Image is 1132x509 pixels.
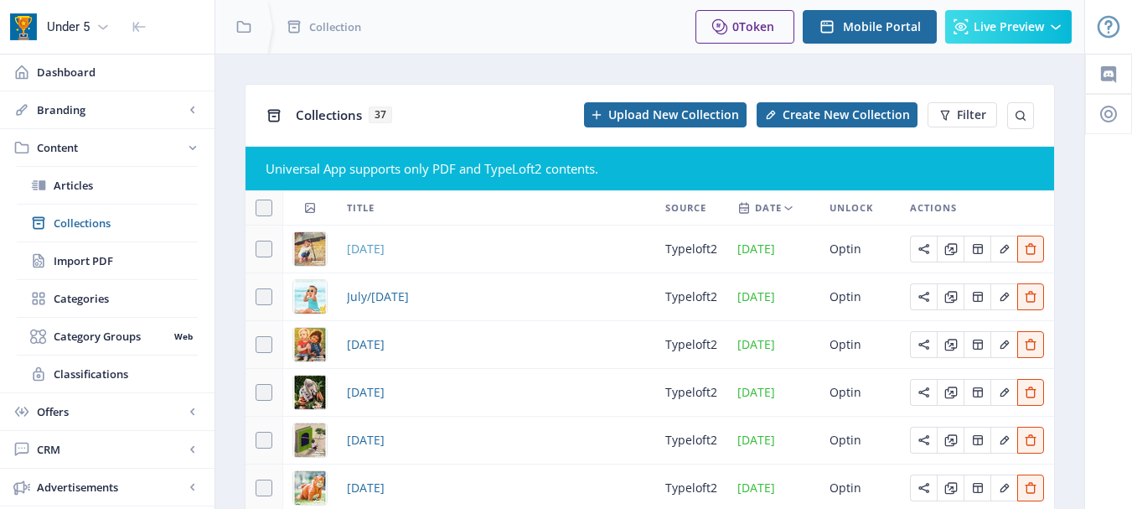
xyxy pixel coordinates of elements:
[37,139,184,156] span: Content
[37,101,184,118] span: Branding
[910,240,937,256] a: Edit page
[1017,383,1044,399] a: Edit page
[54,177,198,194] span: Articles
[937,431,964,447] a: Edit page
[655,321,727,369] td: typeloft2
[347,198,375,218] span: Title
[937,383,964,399] a: Edit page
[347,382,385,403] a: [DATE]
[17,242,198,279] a: Import PDF
[309,18,361,35] span: Collection
[54,290,198,307] span: Categories
[37,441,184,458] span: CRM
[168,328,198,345] nb-badge: Web
[910,479,937,495] a: Edit page
[990,240,1017,256] a: Edit page
[757,102,917,127] button: Create New Collection
[1017,431,1044,447] a: Edit page
[347,239,385,259] a: [DATE]
[910,288,937,304] a: Edit page
[655,273,727,321] td: typeloft2
[37,403,184,420] span: Offers
[369,106,392,123] span: 37
[293,232,327,266] img: 6c35fc4c-d4b7-46aa-93cf-11c498575cf5.jpg
[584,102,747,127] button: Upload New Collection
[937,479,964,495] a: Edit page
[347,287,409,307] a: July/[DATE]
[819,226,900,273] td: Optin
[910,335,937,351] a: Edit page
[47,8,90,45] div: Under 5
[293,471,327,505] img: 349bc70d-e698-4cbe-a0ed-4e54796b3416.jpg
[1017,288,1044,304] a: Edit page
[727,369,819,417] td: [DATE]
[739,18,774,34] span: Token
[819,273,900,321] td: Optin
[54,328,168,345] span: Category Groups
[608,108,739,122] span: Upload New Collection
[910,383,937,399] a: Edit page
[10,13,37,40] img: app-icon.png
[347,478,385,498] a: [DATE]
[937,335,964,351] a: Edit page
[655,417,727,465] td: typeloft2
[910,198,957,218] span: Actions
[54,215,198,231] span: Collections
[990,479,1017,495] a: Edit page
[293,328,327,361] img: ab94922e-8856-4538-b8c7-eb719c8a94e4.jpg
[293,423,327,457] img: e655ffeb-f9fb-4de5-9b75-1a475c61f544.jpg
[54,366,198,382] span: Classifications
[727,321,819,369] td: [DATE]
[819,369,900,417] td: Optin
[819,321,900,369] td: Optin
[17,318,198,355] a: Category GroupsWeb
[964,431,990,447] a: Edit page
[695,10,794,44] button: 0Token
[990,431,1017,447] a: Edit page
[964,335,990,351] a: Edit page
[296,106,362,123] span: Collections
[665,198,706,218] span: Source
[37,479,184,496] span: Advertisements
[964,288,990,304] a: Edit page
[347,430,385,450] a: [DATE]
[655,369,727,417] td: typeloft2
[830,198,873,218] span: Unlock
[1017,479,1044,495] a: Edit page
[727,226,819,273] td: [DATE]
[990,383,1017,399] a: Edit page
[54,252,198,269] span: Import PDF
[928,102,997,127] button: Filter
[910,431,937,447] a: Edit page
[990,335,1017,351] a: Edit page
[937,288,964,304] a: Edit page
[803,10,937,44] button: Mobile Portal
[819,417,900,465] td: Optin
[17,280,198,317] a: Categories
[17,167,198,204] a: Articles
[1017,240,1044,256] a: Edit page
[843,20,921,34] span: Mobile Portal
[293,376,327,409] img: eb644ad9-d59b-45fd-bb2a-6caddfc83cd2.jpg
[17,356,198,392] a: Classifications
[747,102,917,127] a: New page
[727,417,819,465] td: [DATE]
[964,479,990,495] a: Edit page
[964,240,990,256] a: Edit page
[347,335,385,355] a: [DATE]
[37,64,201,81] span: Dashboard
[727,273,819,321] td: [DATE]
[293,280,327,314] img: 7d677b12-a6ff-445c-b41c-1c5356c3c62a.jpg
[1017,335,1044,351] a: Edit page
[266,160,1034,177] div: Universal App supports only PDF and TypeLoft2 contents.
[755,198,782,218] span: Date
[937,240,964,256] a: Edit page
[655,226,727,273] td: typeloft2
[974,20,1044,34] span: Live Preview
[17,205,198,242] a: Collections
[964,383,990,399] a: Edit page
